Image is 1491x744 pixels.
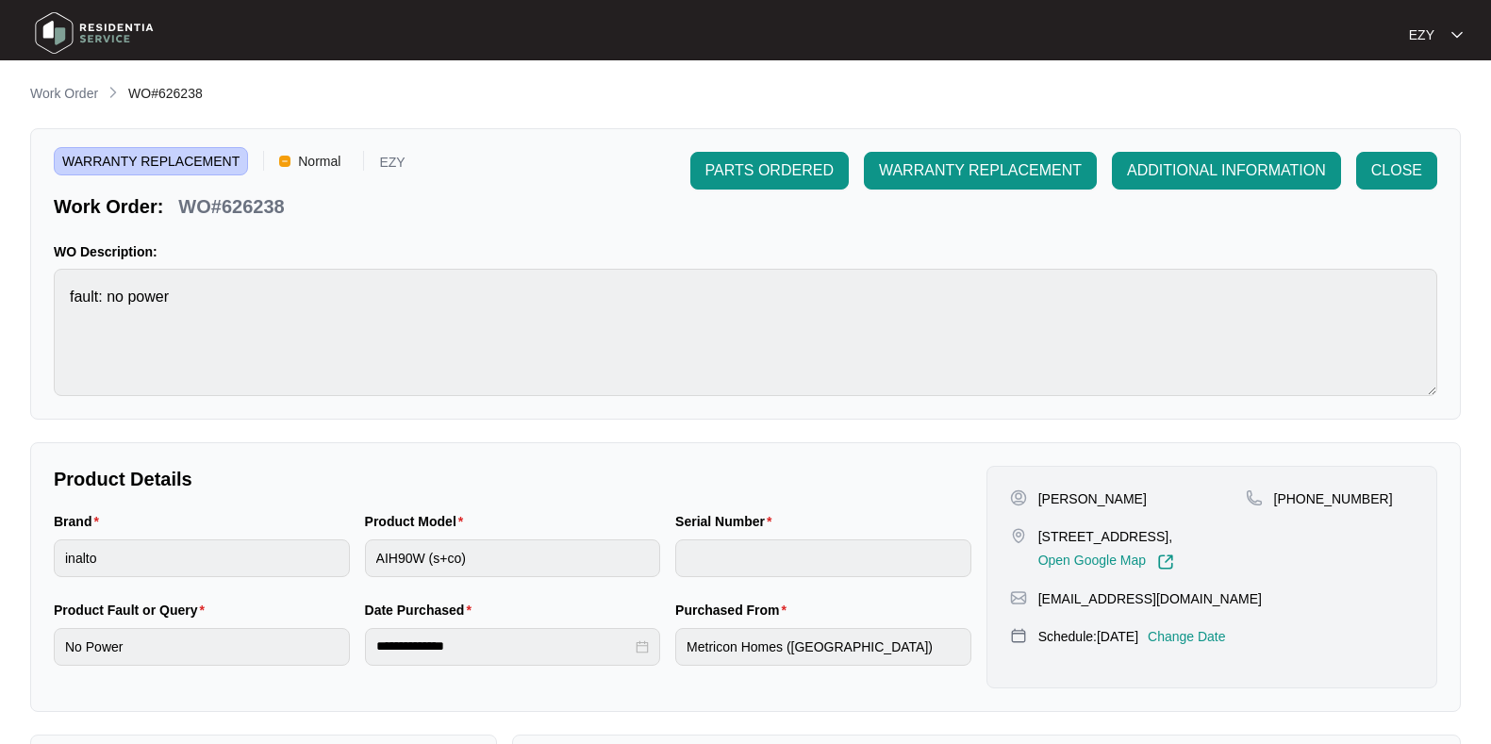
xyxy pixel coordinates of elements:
[1038,554,1174,570] a: Open Google Map
[1356,152,1437,190] button: CLOSE
[365,601,479,620] label: Date Purchased
[1010,489,1027,506] img: user-pin
[675,628,971,666] input: Purchased From
[26,84,102,105] a: Work Order
[1371,159,1422,182] span: CLOSE
[1010,589,1027,606] img: map-pin
[28,5,160,61] img: residentia service logo
[54,466,971,492] p: Product Details
[365,512,472,531] label: Product Model
[54,193,163,220] p: Work Order:
[106,85,121,100] img: chevron-right
[879,159,1082,182] span: WARRANTY REPLACEMENT
[1274,489,1393,508] p: [PHONE_NUMBER]
[54,242,1437,261] p: WO Description:
[54,512,107,531] label: Brand
[1038,589,1262,608] p: [EMAIL_ADDRESS][DOMAIN_NAME]
[1148,627,1226,646] p: Change Date
[864,152,1097,190] button: WARRANTY REPLACEMENT
[705,159,834,182] span: PARTS ORDERED
[376,637,633,656] input: Date Purchased
[675,601,794,620] label: Purchased From
[1038,527,1174,546] p: [STREET_ADDRESS],
[54,147,248,175] span: WARRANTY REPLACEMENT
[290,147,348,175] span: Normal
[690,152,849,190] button: PARTS ORDERED
[1157,554,1174,570] img: Link-External
[279,156,290,167] img: Vercel Logo
[54,628,350,666] input: Product Fault or Query
[30,84,98,103] p: Work Order
[675,539,971,577] input: Serial Number
[54,269,1437,396] textarea: fault: no power
[54,601,212,620] label: Product Fault or Query
[365,539,661,577] input: Product Model
[1010,527,1027,544] img: map-pin
[1246,489,1263,506] img: map-pin
[1038,627,1138,646] p: Schedule: [DATE]
[1038,489,1147,508] p: [PERSON_NAME]
[1112,152,1341,190] button: ADDITIONAL INFORMATION
[128,86,203,101] span: WO#626238
[1010,627,1027,644] img: map-pin
[379,156,405,175] p: EZY
[1451,30,1463,40] img: dropdown arrow
[1409,25,1434,44] p: EZY
[1127,159,1326,182] span: ADDITIONAL INFORMATION
[178,193,284,220] p: WO#626238
[675,512,779,531] label: Serial Number
[54,539,350,577] input: Brand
